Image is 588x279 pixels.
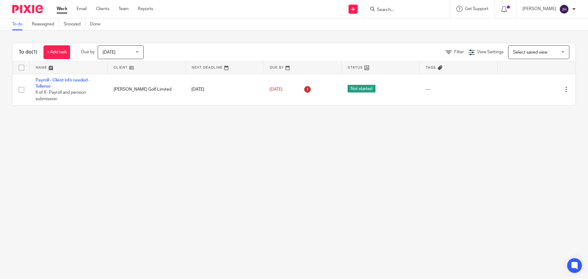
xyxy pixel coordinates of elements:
[269,87,282,92] span: [DATE]
[454,50,464,54] span: Filter
[32,18,59,30] a: Reassigned
[57,6,67,12] a: Work
[465,7,488,11] span: Get Support
[138,6,153,12] a: Reports
[96,6,109,12] a: Clients
[426,66,436,69] span: Tags
[559,4,569,14] img: svg%3E
[185,74,263,105] td: [DATE]
[19,49,37,55] h1: To do
[103,50,115,55] span: [DATE]
[426,86,492,92] div: ---
[107,74,186,105] td: [PERSON_NAME] Golf Limited
[90,18,105,30] a: Done
[522,6,556,12] p: [PERSON_NAME]
[32,50,37,55] span: (1)
[477,50,503,54] span: View Settings
[64,18,85,30] a: Snoozed
[36,78,90,89] a: Payroll - Client info needed - Telleroo
[513,50,547,55] span: Select saved view
[43,45,70,59] a: + Add task
[36,90,86,101] span: 6 of 8 · Payroll and pension submission
[119,6,129,12] a: Team
[77,6,87,12] a: Email
[81,49,95,55] p: Due by
[348,85,375,92] span: Not started
[376,7,432,13] input: Search
[12,5,43,13] img: Pixie
[12,18,27,30] a: To do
